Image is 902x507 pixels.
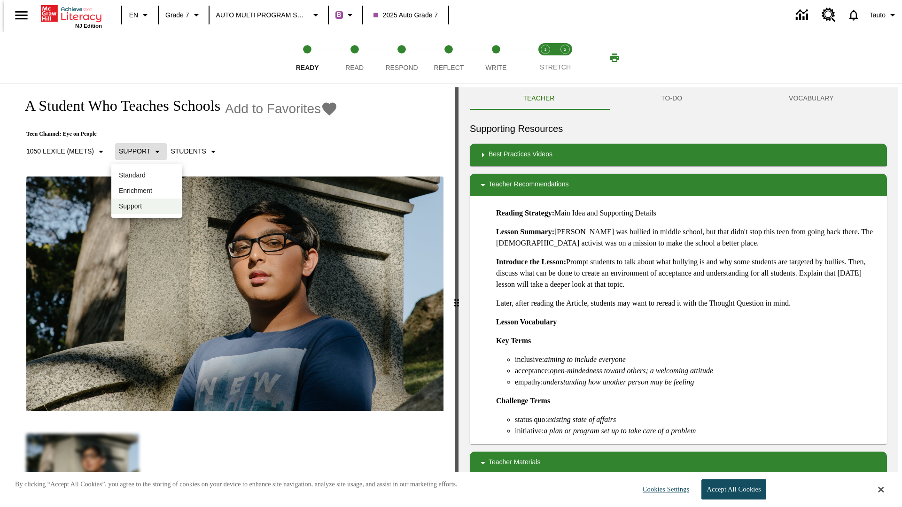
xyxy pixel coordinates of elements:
p: Support [119,201,174,211]
button: Cookies Settings [634,480,693,499]
button: Close [878,485,884,494]
p: By clicking “Accept All Cookies”, you agree to the storing of cookies on your device to enhance s... [15,480,458,489]
button: Accept All Cookies [701,479,766,499]
p: Standard [119,170,174,180]
p: Enrichment [119,186,174,196]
